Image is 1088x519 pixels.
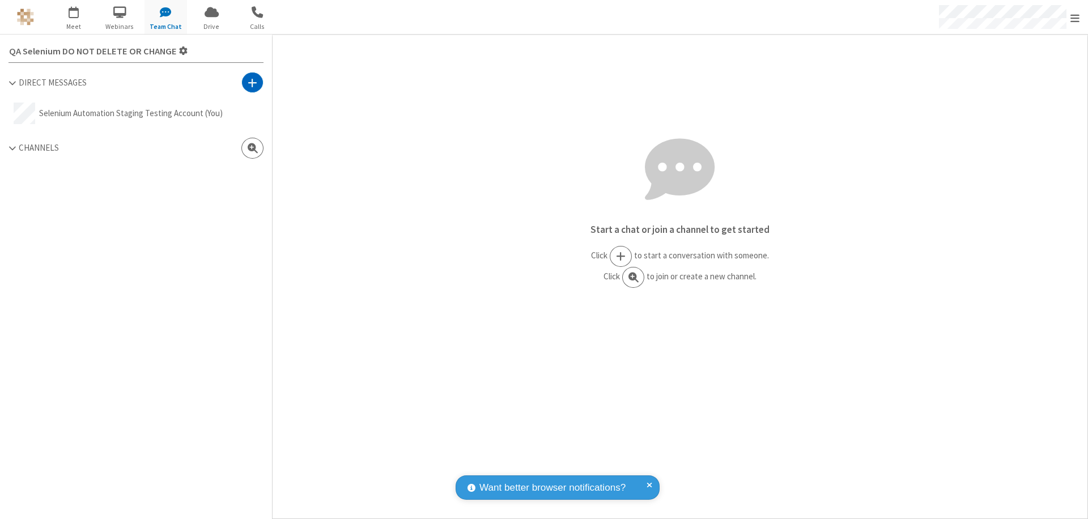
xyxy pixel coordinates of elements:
span: Webinars [99,22,141,32]
span: Want better browser notifications? [479,480,626,495]
span: Direct Messages [19,77,87,88]
button: Settings [5,39,193,62]
span: Drive [190,22,233,32]
p: Click to start a conversation with someone. Click to join or create a new channel. [273,246,1087,288]
p: Start a chat or join a channel to get started [273,223,1087,237]
button: Selenium Automation Staging Testing Account (You) [8,97,263,129]
span: Team Chat [144,22,187,32]
img: QA Selenium DO NOT DELETE OR CHANGE [17,8,34,25]
span: Calls [236,22,279,32]
span: Meet [53,22,95,32]
span: QA Selenium DO NOT DELETE OR CHANGE [9,46,177,57]
span: Channels [19,142,59,153]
